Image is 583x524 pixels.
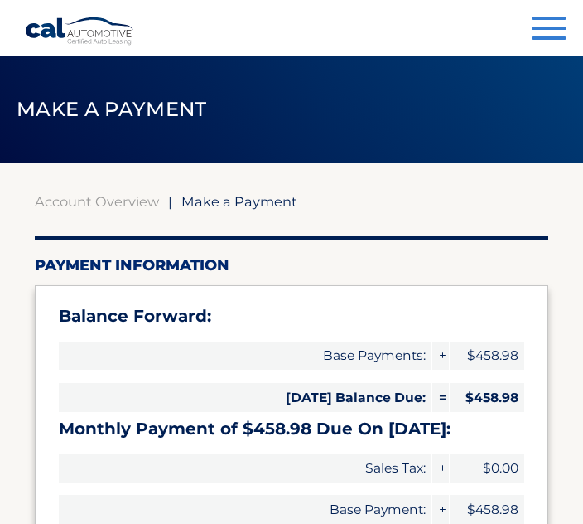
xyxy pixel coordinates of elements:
span: Sales Tax: [59,454,432,483]
span: + [432,495,449,524]
span: $458.98 [450,495,524,524]
button: Menu [532,17,566,44]
span: Make a Payment [17,97,206,121]
span: Make a Payment [181,193,297,210]
span: Base Payment: [59,495,432,524]
span: + [432,454,449,483]
span: [DATE] Balance Due: [59,383,432,412]
span: | [168,193,172,210]
span: $458.98 [450,342,524,371]
span: + [432,342,449,371]
h3: Balance Forward: [59,306,525,327]
span: = [432,383,449,412]
h3: Monthly Payment of $458.98 Due On [DATE]: [59,419,525,439]
a: Cal Automotive [25,17,135,46]
span: Base Payments: [59,342,432,371]
a: Account Overview [35,193,159,210]
span: $458.98 [450,383,524,412]
span: $0.00 [450,454,524,483]
h2: Payment Information [35,256,549,274]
